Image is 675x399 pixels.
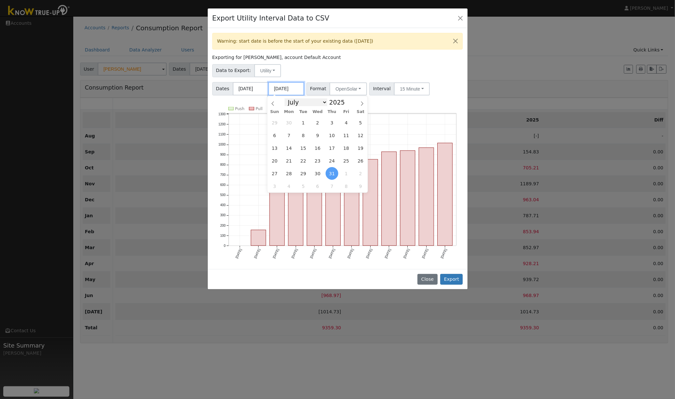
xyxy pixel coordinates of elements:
[268,154,281,167] span: July 20, 2025
[326,129,338,142] span: July 10, 2025
[340,129,353,142] span: July 11, 2025
[326,116,338,129] span: July 3, 2025
[272,248,279,259] text: [DATE]
[325,110,339,114] span: Thu
[224,244,226,248] text: 0
[326,166,341,246] rect: onclick=""
[283,129,295,142] span: July 7, 2025
[283,116,295,129] span: June 30, 2025
[220,214,226,217] text: 300
[297,154,310,167] span: July 22, 2025
[440,274,463,285] button: Export
[254,64,281,77] button: Utility
[354,129,367,142] span: July 12, 2025
[340,180,353,192] span: August 8, 2025
[326,142,338,154] span: July 17, 2025
[251,230,266,246] rect: onclick=""
[220,204,226,207] text: 400
[326,154,338,167] span: July 24, 2025
[297,180,310,192] span: August 5, 2025
[291,248,298,259] text: [DATE]
[311,180,324,192] span: August 6, 2025
[256,107,263,111] text: Pull
[212,64,255,77] span: Data to Export:
[311,116,324,129] span: July 2, 2025
[268,129,281,142] span: July 6, 2025
[421,248,429,259] text: [DATE]
[326,167,338,180] span: July 31, 2025
[354,154,367,167] span: July 26, 2025
[449,33,462,49] button: Close
[354,180,367,192] span: August 9, 2025
[327,99,351,106] input: Year
[220,183,226,187] text: 600
[283,180,295,192] span: August 4, 2025
[347,248,354,259] text: [DATE]
[354,167,367,180] span: August 2, 2025
[235,107,245,111] text: Push
[218,133,226,136] text: 1100
[440,248,448,259] text: [DATE]
[297,167,310,180] span: July 29, 2025
[403,248,410,259] text: [DATE]
[212,13,330,23] h4: Export Utility Interval Data to CSV
[306,82,330,95] span: Format
[285,98,327,106] select: Month
[220,163,226,167] text: 800
[307,148,322,246] rect: onclick=""
[253,248,261,259] text: [DATE]
[400,151,415,246] rect: onclick=""
[353,110,368,114] span: Sat
[311,154,324,167] span: July 23, 2025
[212,33,463,50] div: Warning: start date is before the start of your existing data ([DATE])
[218,122,226,126] text: 1200
[365,248,373,259] text: [DATE]
[270,174,285,246] rect: onclick=""
[297,129,310,142] span: July 8, 2025
[363,160,378,246] rect: onclick=""
[419,148,434,246] rect: onclick=""
[328,248,336,259] text: [DATE]
[212,54,341,61] label: Exporting for [PERSON_NAME], account Default Account
[340,116,353,129] span: July 4, 2025
[339,110,353,114] span: Fri
[384,248,392,259] text: [DATE]
[394,82,429,95] button: 15 Minute
[268,116,281,129] span: June 29, 2025
[310,110,325,114] span: Wed
[220,193,226,197] text: 500
[212,82,233,95] span: Dates
[268,167,281,180] span: July 27, 2025
[220,234,226,237] text: 100
[382,152,397,246] rect: onclick=""
[220,173,226,177] text: 700
[340,142,353,154] span: July 18, 2025
[218,143,226,147] text: 1000
[311,167,324,180] span: July 30, 2025
[344,159,359,246] rect: onclick=""
[297,116,310,129] span: July 1, 2025
[326,180,338,192] span: August 7, 2025
[220,224,226,227] text: 200
[354,116,367,129] span: July 5, 2025
[283,154,295,167] span: July 21, 2025
[456,13,465,22] button: Close
[267,110,282,114] span: Sun
[288,125,303,246] rect: onclick=""
[330,82,367,95] button: OpenSolar
[296,110,310,114] span: Tue
[438,143,453,246] rect: onclick=""
[268,142,281,154] span: July 13, 2025
[369,82,394,95] span: Interval
[340,154,353,167] span: July 25, 2025
[340,167,353,180] span: August 1, 2025
[218,112,226,116] text: 1300
[220,153,226,157] text: 900
[283,142,295,154] span: July 14, 2025
[283,167,295,180] span: July 28, 2025
[309,248,317,259] text: [DATE]
[417,274,437,285] button: Close
[268,180,281,192] span: August 3, 2025
[354,142,367,154] span: July 19, 2025
[297,142,310,154] span: July 15, 2025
